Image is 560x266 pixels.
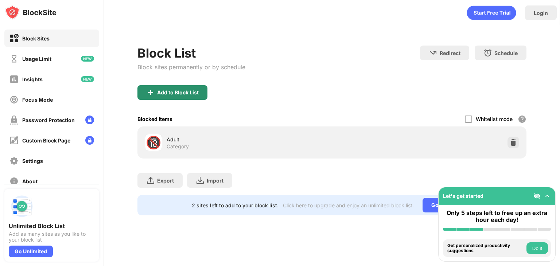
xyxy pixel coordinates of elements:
[9,95,19,104] img: focus-off.svg
[22,76,43,82] div: Insights
[9,231,95,243] div: Add as many sites as you like to your block list
[9,75,19,84] img: insights-off.svg
[9,136,19,145] img: customize-block-page-off.svg
[157,90,199,95] div: Add to Block List
[22,97,53,103] div: Focus Mode
[9,156,19,165] img: settings-off.svg
[22,158,43,164] div: Settings
[476,116,513,122] div: Whitelist mode
[9,34,19,43] img: block-on.svg
[22,35,50,42] div: Block Sites
[9,54,19,63] img: time-usage-off.svg
[22,137,70,144] div: Custom Block Page
[533,192,541,200] img: eye-not-visible.svg
[207,177,223,184] div: Import
[283,202,414,208] div: Click here to upgrade and enjoy an unlimited block list.
[137,116,172,122] div: Blocked Items
[9,177,19,186] img: about-off.svg
[467,5,516,20] div: animation
[167,136,332,143] div: Adult
[5,5,57,20] img: logo-blocksite.svg
[137,63,245,71] div: Block sites permanently or by schedule
[85,116,94,124] img: lock-menu.svg
[443,193,483,199] div: Let's get started
[81,76,94,82] img: new-icon.svg
[22,178,38,184] div: About
[526,242,548,254] button: Do it
[167,143,189,150] div: Category
[9,193,35,219] img: push-block-list.svg
[137,46,245,60] div: Block List
[440,50,460,56] div: Redirect
[443,210,551,223] div: Only 5 steps left to free up an extra hour each day!
[423,198,472,212] div: Go Unlimited
[544,192,551,200] img: omni-setup-toggle.svg
[494,50,518,56] div: Schedule
[85,136,94,145] img: lock-menu.svg
[157,177,174,184] div: Export
[192,202,279,208] div: 2 sites left to add to your block list.
[9,116,19,125] img: password-protection-off.svg
[22,56,51,62] div: Usage Limit
[81,56,94,62] img: new-icon.svg
[9,222,95,230] div: Unlimited Block List
[447,243,525,254] div: Get personalized productivity suggestions
[534,10,548,16] div: Login
[9,246,53,257] div: Go Unlimited
[146,135,161,150] div: 🔞
[22,117,75,123] div: Password Protection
